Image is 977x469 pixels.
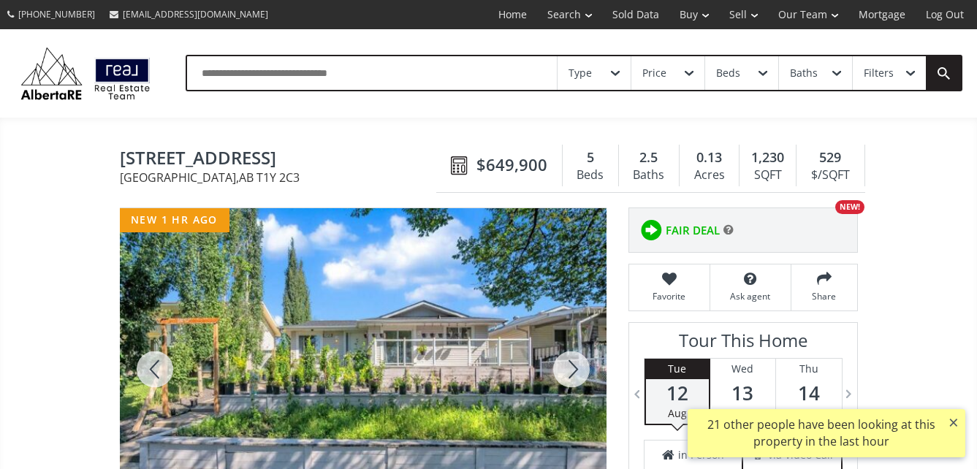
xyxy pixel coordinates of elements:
[120,148,444,171] span: 5920 Rundlehorn Drive NE
[569,68,592,78] div: Type
[644,330,843,358] h3: Tour This Home
[102,1,275,28] a: [EMAIL_ADDRESS][DOMAIN_NAME]
[666,223,720,238] span: FAIR DEAL
[710,359,775,379] div: Wed
[642,68,666,78] div: Price
[751,148,784,167] span: 1,230
[687,148,731,167] div: 0.13
[120,208,229,232] div: new 1 hr ago
[718,290,783,302] span: Ask agent
[646,359,709,379] div: Tue
[804,164,856,186] div: $/SQFT
[687,164,731,186] div: Acres
[476,153,547,176] span: $649,900
[776,359,842,379] div: Thu
[646,383,709,403] span: 12
[626,148,672,167] div: 2.5
[799,290,850,302] span: Share
[716,68,740,78] div: Beds
[733,406,752,420] span: Aug
[790,68,818,78] div: Baths
[747,164,788,186] div: SQFT
[678,448,724,462] span: in Person
[776,383,842,403] span: 14
[570,148,611,167] div: 5
[123,8,268,20] span: [EMAIL_ADDRESS][DOMAIN_NAME]
[120,172,444,183] span: [GEOGRAPHIC_DATA] , AB T1Y 2C3
[804,148,856,167] div: 529
[668,406,687,420] span: Aug
[695,416,947,450] div: 21 other people have been looking at this property in the last hour
[636,216,666,245] img: rating icon
[710,383,775,403] span: 13
[942,409,965,435] button: ×
[15,44,156,103] img: Logo
[636,290,702,302] span: Favorite
[864,68,894,78] div: Filters
[799,406,818,420] span: Aug
[626,164,672,186] div: Baths
[570,164,611,186] div: Beds
[18,8,95,20] span: [PHONE_NUMBER]
[835,200,864,214] div: NEW!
